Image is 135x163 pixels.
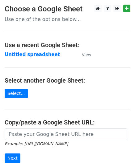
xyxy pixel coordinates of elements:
a: Select... [5,89,28,98]
h4: Copy/paste a Google Sheet URL: [5,119,130,126]
p: Use one of the options below... [5,16,130,22]
a: Untitled spreadsheet [5,52,60,57]
h4: Use a recent Google Sheet: [5,41,130,49]
h3: Choose a Google Sheet [5,5,130,14]
input: Paste your Google Sheet URL here [5,128,127,140]
small: Example: [URL][DOMAIN_NAME] [5,141,68,146]
a: View [76,52,91,57]
h4: Select another Google Sheet: [5,77,130,84]
input: Next [5,153,20,163]
small: View [82,52,91,57]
